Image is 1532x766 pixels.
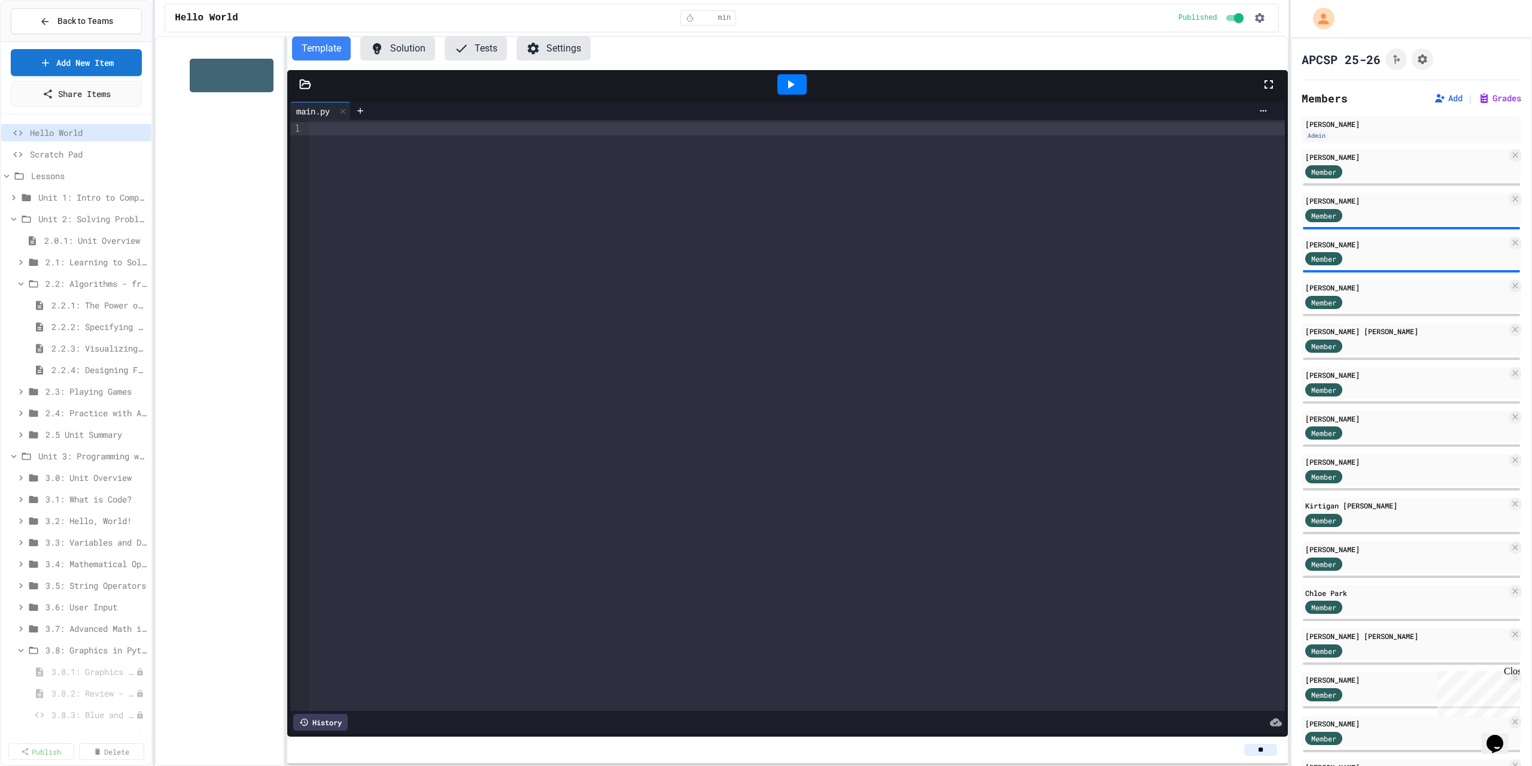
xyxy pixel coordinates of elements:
[1305,239,1507,250] div: [PERSON_NAME]
[1433,666,1520,717] iframe: chat widget
[11,8,142,34] button: Back to Teams
[51,687,136,700] span: 3.8.2: Review - Graphics in Python
[1311,733,1336,744] span: Member
[445,37,507,60] button: Tests
[1305,131,1328,141] div: Admin
[1311,297,1336,308] span: Member
[1178,13,1217,23] span: Published
[1305,674,1507,685] div: [PERSON_NAME]
[1305,544,1507,555] div: [PERSON_NAME]
[1302,90,1348,107] h2: Members
[718,13,731,23] span: min
[38,450,147,462] span: Unit 3: Programming with Python
[1311,515,1336,526] span: Member
[45,428,147,441] span: 2.5 Unit Summary
[1300,5,1338,32] div: My Account
[38,213,147,225] span: Unit 2: Solving Problems in Computer Science
[45,385,147,398] span: 2.3: Playing Games
[1311,166,1336,177] span: Member
[57,15,113,28] span: Back to Teams
[1434,92,1463,104] button: Add
[290,105,336,117] div: main.py
[1305,500,1507,511] div: Kirtigan [PERSON_NAME]
[1311,471,1336,482] span: Member
[45,493,147,505] span: 3.1: What is Code?
[1482,718,1520,754] iframe: chat widget
[293,714,348,731] div: History
[175,11,238,25] span: Hello World
[516,37,591,60] button: Settings
[136,732,144,741] div: Unpublished
[45,256,147,268] span: 2.1: Learning to Solve Hard Problems
[51,342,147,355] span: 2.2.3: Visualizing Logic with Flowcharts
[8,743,74,760] a: Publish
[1311,559,1336,570] span: Member
[1305,326,1507,337] div: [PERSON_NAME] [PERSON_NAME]
[1311,253,1336,264] span: Member
[44,234,147,247] span: 2.0.1: Unit Overview
[136,668,144,676] div: Unpublished
[1311,210,1336,221] span: Member
[1178,11,1246,25] div: Content is published and visible to students
[1305,370,1507,380] div: [PERSON_NAME]
[1305,119,1518,129] div: [PERSON_NAME]
[1311,602,1336,613] span: Member
[45,579,147,592] span: 3.5: String Operators
[1305,588,1507,598] div: Chloe Park
[360,37,435,60] button: Solution
[51,299,147,311] span: 2.2.1: The Power of Algorithms
[1311,341,1336,352] span: Member
[45,536,147,549] span: 3.3: Variables and Data Types
[292,37,351,60] button: Template
[45,471,147,484] span: 3.0: Unit Overview
[1305,152,1507,162] div: [PERSON_NAME]
[31,169,147,182] span: Lessons
[51,730,136,743] span: 3.8.4: Pyramid
[30,148,147,161] span: Scratch Pad
[51,320,147,333] span: 2.2.2: Specifying Ideas with Pseudocode
[1385,49,1407,70] button: Click to see fork details
[11,49,142,76] a: Add New Item
[1412,49,1433,70] button: Assignment Settings
[1305,631,1507,641] div: [PERSON_NAME] [PERSON_NAME]
[1478,92,1521,104] button: Grades
[5,5,83,76] div: Chat with us now!Close
[290,102,351,120] div: main.py
[45,277,147,290] span: 2.2: Algorithms - from Pseudocode to Flowcharts
[45,601,147,613] span: 3.6: User Input
[30,126,147,139] span: Hello World
[45,514,147,527] span: 3.2: Hello, World!
[1311,689,1336,700] span: Member
[51,665,136,678] span: 3.8.1: Graphics in Python
[45,644,147,656] span: 3.8: Graphics in Python
[1467,91,1473,105] span: |
[11,81,142,107] a: Share Items
[1311,384,1336,395] span: Member
[290,122,302,135] div: 1
[136,711,144,719] div: Unpublished
[51,709,136,721] span: 3.8.3: Blue and Red
[45,407,147,419] span: 2.4: Practice with Algorithms
[1305,718,1507,729] div: [PERSON_NAME]
[45,558,147,570] span: 3.4: Mathematical Operators
[1305,282,1507,293] div: [PERSON_NAME]
[79,743,145,760] a: Delete
[1305,413,1507,424] div: [PERSON_NAME]
[1305,195,1507,206] div: [PERSON_NAME]
[1305,456,1507,467] div: [PERSON_NAME]
[45,622,147,635] span: 3.7: Advanced Math in Python
[136,689,144,698] div: Unpublished
[38,191,147,204] span: Unit 1: Intro to Computer Science
[1311,646,1336,656] span: Member
[51,364,147,376] span: 2.2.4: Designing Flowcharts
[1311,428,1336,438] span: Member
[1302,51,1381,68] h1: APCSP 25-26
